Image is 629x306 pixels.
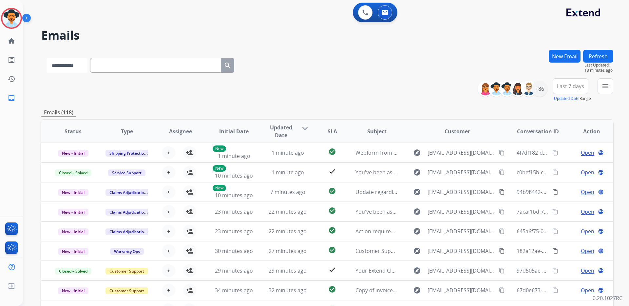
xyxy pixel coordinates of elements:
span: Subject [367,127,387,135]
mat-icon: person_add [186,267,194,275]
span: New - Initial [58,248,88,255]
button: New Email [549,50,581,63]
mat-icon: home [8,37,15,45]
button: + [162,205,175,218]
mat-icon: language [598,169,604,175]
span: Open [581,267,594,275]
span: 1 minute ago [272,149,304,156]
span: Last 7 days [557,85,584,87]
mat-icon: content_copy [552,150,558,156]
span: Open [581,227,594,235]
mat-icon: explore [413,267,421,275]
mat-icon: content_copy [499,228,505,234]
span: Webform from [EMAIL_ADDRESS][DOMAIN_NAME] on [DATE] [355,149,504,156]
span: 1 minute ago [218,152,250,160]
mat-icon: check_circle [328,207,336,215]
p: 0.20.1027RC [593,294,622,302]
span: Customer Support Issue [355,247,416,255]
span: 22 minutes ago [269,208,307,215]
mat-icon: inbox [8,94,15,102]
button: + [162,284,175,297]
span: 32 minutes ago [269,287,307,294]
mat-icon: explore [413,227,421,235]
mat-icon: language [598,268,604,274]
span: + [167,227,170,235]
span: Warranty Ops [110,248,144,255]
span: 4f7df182-ddef-4d90-a6e2-d4dd2f37ef91 [517,149,613,156]
span: Assignee [169,127,192,135]
span: 10 minutes ago [215,192,253,199]
button: + [162,244,175,258]
span: [EMAIL_ADDRESS][DOMAIN_NAME] [428,227,495,235]
span: New - Initial [58,287,88,294]
span: Conversation ID [517,127,559,135]
mat-icon: explore [413,149,421,157]
mat-icon: person_add [186,208,194,216]
mat-icon: person_add [186,286,194,294]
button: Refresh [583,50,613,63]
span: + [167,168,170,176]
mat-icon: language [598,189,604,195]
mat-icon: arrow_downward [301,124,309,131]
span: You've been assigned a new service order: 647dee37-f698-4249-8bb3-bbfa77854dd5 [355,208,562,215]
span: 34 minutes ago [215,287,253,294]
span: + [167,247,170,255]
p: New [213,185,226,191]
mat-icon: person_add [186,247,194,255]
span: 1 minute ago [272,169,304,176]
span: [EMAIL_ADDRESS][DOMAIN_NAME] [428,168,495,176]
mat-icon: person_add [186,227,194,235]
p: Emails (118) [41,108,76,117]
span: 23 minutes ago [215,208,253,215]
button: Updated Date [554,96,580,101]
span: 29 minutes ago [269,267,307,274]
mat-icon: explore [413,208,421,216]
p: New [213,145,226,152]
span: Customer [445,127,470,135]
span: New - Initial [58,228,88,235]
mat-icon: check_circle [328,285,336,293]
span: Initial Date [219,127,249,135]
span: Last Updated: [584,63,613,68]
span: 182a12ae-8844-4530-a87b-d02b04f97709 [517,247,617,255]
mat-icon: check_circle [328,226,336,234]
span: Shipping Protection [105,150,150,157]
span: You've been assigned a new service order: a5d3f3f0-4ab9-4e55-99df-d2d39aa75fc1 [355,169,558,176]
mat-icon: content_copy [552,189,558,195]
mat-icon: check_circle [328,148,336,156]
mat-icon: content_copy [552,287,558,293]
span: Open [581,149,594,157]
span: Open [581,208,594,216]
span: Range [554,96,591,101]
span: + [167,267,170,275]
span: Claims Adjudication [105,228,150,235]
span: [EMAIL_ADDRESS][DOMAIN_NAME] [428,267,495,275]
mat-icon: explore [413,188,421,196]
span: Claims Adjudication [105,189,150,196]
mat-icon: content_copy [552,228,558,234]
span: 30 minutes ago [215,247,253,255]
span: + [167,208,170,216]
span: Action required: Extend claim approved for replacement [355,228,495,235]
span: [EMAIL_ADDRESS][DOMAIN_NAME] [428,149,495,157]
span: Claims Adjudication [105,209,150,216]
span: [EMAIL_ADDRESS][DOMAIN_NAME] [428,188,495,196]
span: New - Initial [58,209,88,216]
mat-icon: content_copy [552,268,558,274]
span: 645a6f75-0b53-4b37-a588-410741beda40 [517,228,618,235]
span: Closed – Solved [55,268,91,275]
mat-icon: list_alt [8,56,15,64]
button: Last 7 days [553,78,588,94]
mat-icon: language [598,228,604,234]
mat-icon: content_copy [499,248,505,254]
span: 13 minutes ago [584,68,613,73]
span: 7acaf1bd-7a23-48c1-860e-3f8a89e7451e [517,208,615,215]
span: Service Support [108,169,145,176]
span: Open [581,168,594,176]
span: 27 minutes ago [269,247,307,255]
mat-icon: explore [413,168,421,176]
mat-icon: search [224,62,232,69]
button: + [162,166,175,179]
mat-icon: content_copy [499,268,505,274]
mat-icon: content_copy [552,248,558,254]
